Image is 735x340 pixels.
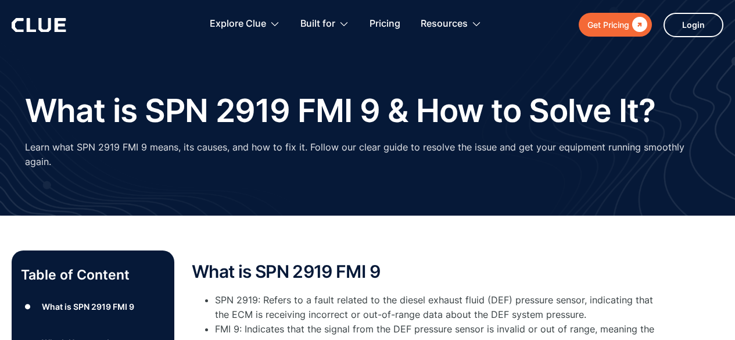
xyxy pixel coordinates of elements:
div: Built for [300,6,335,42]
a: ●What is SPN 2919 FMI 9 [21,298,165,316]
h2: What is SPN 2919 FMI 9 [192,262,657,281]
div: Resources [421,6,468,42]
p: Learn what SPN 2919 FMI 9 means, its causes, and how to fix it. Follow our clear guide to resolve... [25,140,711,169]
div: What is SPN 2919 FMI 9 [42,299,134,314]
div:  [629,17,647,32]
div: Explore Clue [210,6,280,42]
h1: What is SPN 2919 FMI 9 & How to Solve It? [25,93,656,128]
p: Table of Content [21,266,165,284]
div: ● [21,298,35,316]
div: Explore Clue [210,6,266,42]
div: Built for [300,6,349,42]
li: SPN 2919: Refers to a fault related to the diesel exhaust fluid (DEF) pressure sensor, indicating... [215,293,657,322]
div: Get Pricing [587,17,629,32]
div: Resources [421,6,482,42]
a: Pricing [370,6,400,42]
a: Get Pricing [579,13,652,37]
a: Login [664,13,723,37]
